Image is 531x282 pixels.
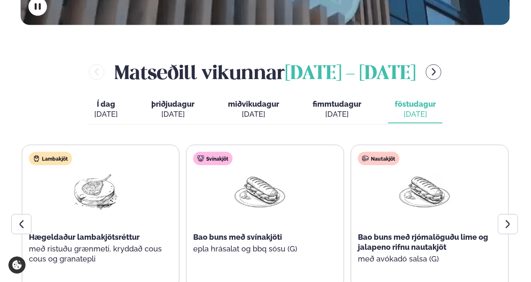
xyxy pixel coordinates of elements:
p: epla hrásalat og bbq sósu (G) [193,244,326,254]
h2: Matseðill vikunnar [114,59,416,86]
img: Panini.png [398,172,451,211]
button: menu-btn-left [89,64,104,80]
div: [DATE] [94,109,118,119]
span: fimmtudagur [313,100,361,108]
span: Bao buns með rjómalöguðu lime og jalapeno rifnu nautakjöt [358,233,488,251]
div: [DATE] [313,109,361,119]
p: með avókadó salsa (G) [358,254,491,264]
div: [DATE] [151,109,194,119]
button: miðvikudagur [DATE] [221,96,286,123]
span: Bao buns með svínakjöti [193,233,282,241]
img: Lamb-Meat.png [69,172,122,211]
button: fimmtudagur [DATE] [306,96,368,123]
p: með ristuðu grænmeti, kryddað cous cous og granatepli [29,244,162,264]
div: Nautakjöt [358,152,399,165]
span: föstudagur [395,100,436,108]
button: föstudagur [DATE] [388,96,443,123]
span: [DATE] - [DATE] [285,65,416,83]
a: Cookie settings [8,256,26,274]
button: menu-btn-right [426,64,441,80]
img: pork.svg [197,155,204,162]
span: Í dag [94,99,118,109]
span: þriðjudagur [151,100,194,108]
div: [DATE] [395,109,436,119]
div: Lambakjöt [29,152,72,165]
img: Panini.png [233,172,287,211]
button: Í dag [DATE] [88,96,124,123]
span: Hægeldaður lambakjötsréttur [29,233,140,241]
button: þriðjudagur [DATE] [145,96,201,123]
span: miðvikudagur [228,100,279,108]
div: Svínakjöt [193,152,233,165]
div: [DATE] [228,109,279,119]
img: Lamb.svg [33,155,40,162]
img: beef.svg [362,155,369,162]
